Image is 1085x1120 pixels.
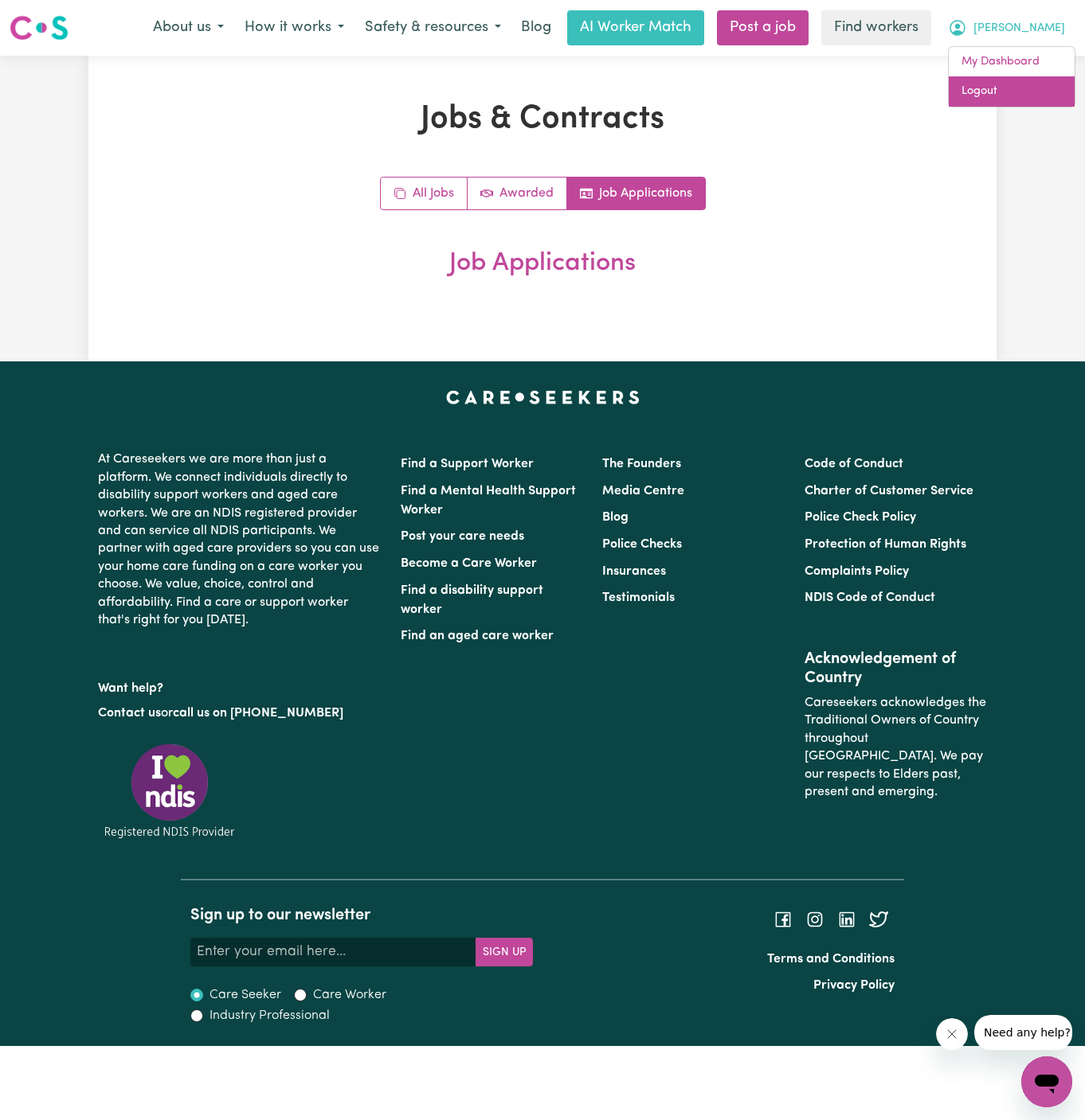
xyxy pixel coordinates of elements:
[173,707,343,720] a: call us on [PHONE_NUMBER]
[949,76,1075,107] a: Logout
[210,985,281,1005] label: Care Seeker
[974,1015,1072,1050] iframe: Message from company
[936,1018,968,1050] iframe: Close message
[98,707,161,720] a: Contact us
[602,591,675,604] a: Testimonials
[602,485,684,498] a: Media Centre
[354,11,511,45] button: Safety & resources
[938,11,1075,45] button: My Account
[10,14,69,42] img: Careseekers logo
[401,485,576,517] a: Find a Mental Health Support Worker
[98,673,382,697] p: Want help?
[10,10,69,46] a: Careseekers logo
[313,985,386,1005] label: Care Worker
[821,10,931,45] a: Find workers
[805,565,909,578] a: Complaints Policy
[805,688,987,807] p: Careseekers acknowledges the Traditional Owners of Country throughout [GEOGRAPHIC_DATA]. We pay o...
[381,178,468,209] a: All jobs
[602,538,682,551] a: Police Checks
[174,248,911,279] h2: Job Applications
[1021,1056,1072,1107] iframe: Button to launch messaging window
[174,100,911,139] h1: Jobs & Contracts
[210,1006,330,1025] label: Industry Professional
[511,10,561,45] a: Blog
[143,11,234,45] button: About us
[805,538,966,551] a: Protection of Human Rights
[190,906,533,925] h2: Sign up to our newsletter
[602,458,681,470] a: The Founders
[805,458,903,470] a: Code of Conduct
[602,565,666,578] a: Insurances
[805,485,973,498] a: Charter of Customer Service
[805,591,935,604] a: NDIS Code of Conduct
[948,46,1075,107] div: My Account
[717,10,809,45] a: Post a job
[567,10,704,45] a: AI Worker Match
[234,11,354,45] button: How it works
[602,511,629,524] a: Blog
[98,444,382,635] p: At Careseekers we are more than just a platform. We connect individuals directly to disability su...
[476,938,533,966] button: Subscribe
[468,178,567,209] a: Active jobs
[837,913,856,926] a: Follow Careseekers on LinkedIn
[98,741,241,841] img: Registered NDIS provider
[774,913,793,926] a: Follow Careseekers on Facebook
[401,584,543,616] a: Find a disability support worker
[401,630,554,642] a: Find an aged care worker
[190,938,476,966] input: Enter your email here...
[869,913,888,926] a: Follow Careseekers on Twitter
[805,913,825,926] a: Follow Careseekers on Instagram
[401,557,537,570] a: Become a Care Worker
[446,390,640,403] a: Careseekers home page
[401,458,534,470] a: Find a Support Worker
[805,650,987,688] h2: Acknowledgement of Country
[973,20,1065,37] span: [PERSON_NAME]
[813,979,895,992] a: Privacy Policy
[949,47,1075,77] a: My Dashboard
[767,953,895,966] a: Terms and Conditions
[401,530,524,543] a: Post your care needs
[98,698,382,728] p: or
[805,511,916,524] a: Police Check Policy
[567,178,705,209] a: Job applications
